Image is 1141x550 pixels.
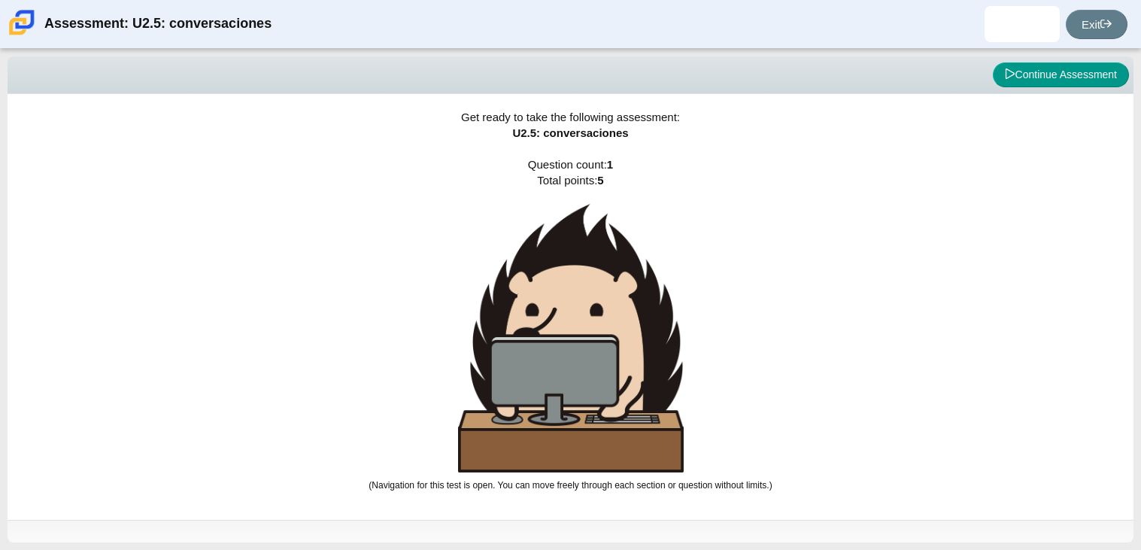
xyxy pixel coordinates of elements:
[461,111,680,123] span: Get ready to take the following assessment:
[512,126,628,139] span: U2.5: conversaciones
[1066,10,1127,39] a: Exit
[597,174,603,187] b: 5
[44,6,272,42] div: Assessment: U2.5: conversaciones
[369,480,772,491] small: (Navigation for this test is open. You can move freely through each section or question without l...
[6,7,38,38] img: Carmen School of Science & Technology
[458,204,684,473] img: hedgehog-behind-computer-large.png
[369,158,772,491] span: Question count: Total points:
[1010,12,1034,36] img: camila.riostorres.7ymkOe
[6,28,38,41] a: Carmen School of Science & Technology
[607,158,613,171] b: 1
[993,62,1129,88] button: Continue Assessment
